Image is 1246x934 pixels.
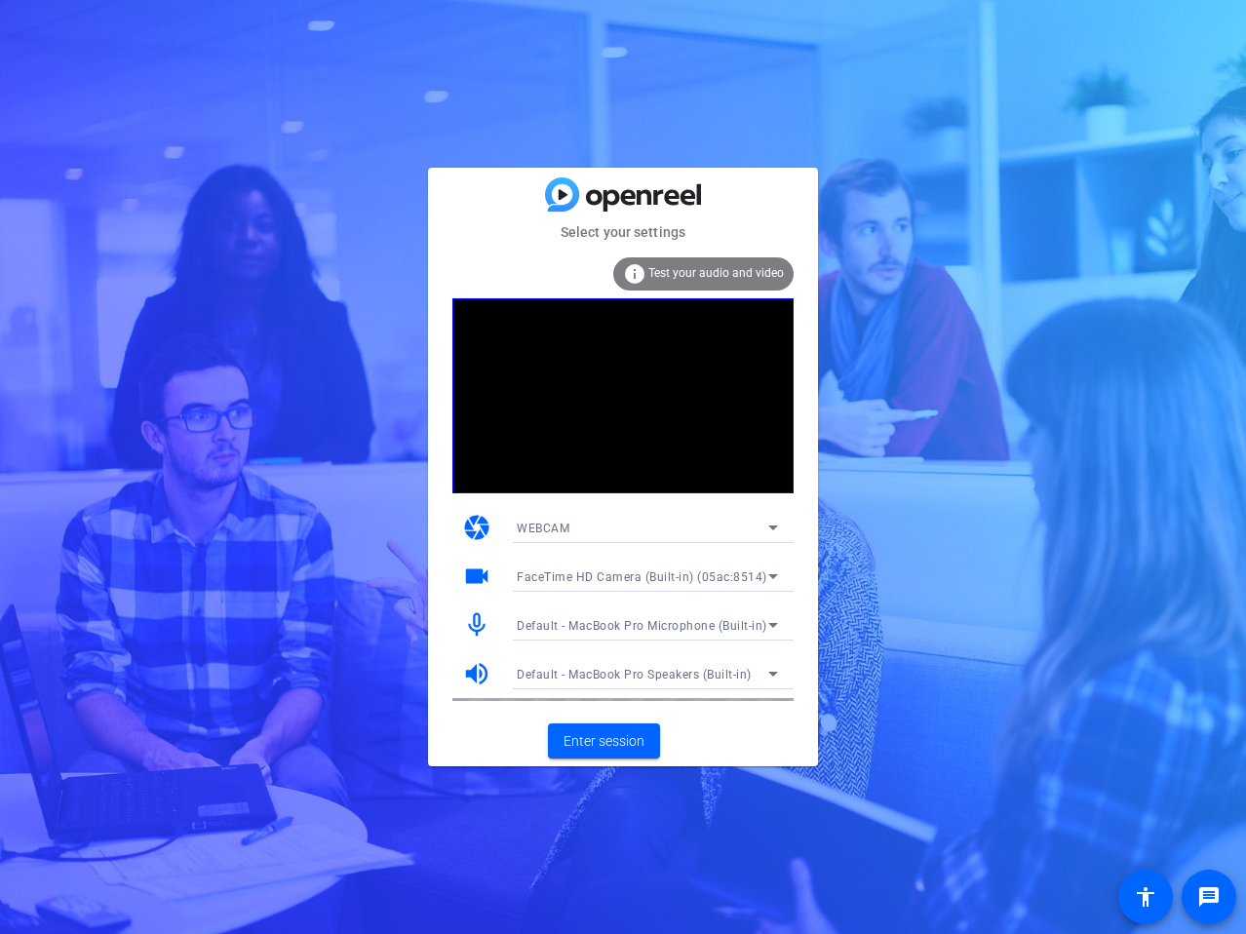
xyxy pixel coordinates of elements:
button: Enter session [548,723,660,759]
span: WEBCAM [517,522,569,535]
mat-icon: mic_none [462,610,491,640]
mat-icon: message [1197,885,1221,909]
mat-icon: videocam [462,562,491,591]
img: blue-gradient.svg [545,177,701,212]
span: Test your audio and video [648,266,784,280]
span: Default - MacBook Pro Microphone (Built-in) [517,619,767,633]
mat-icon: info [623,262,646,286]
mat-icon: accessibility [1134,885,1157,909]
span: Default - MacBook Pro Speakers (Built-in) [517,668,752,681]
mat-icon: volume_up [462,659,491,688]
mat-card-subtitle: Select your settings [428,221,818,243]
mat-icon: camera [462,513,491,542]
span: FaceTime HD Camera (Built-in) (05ac:8514) [517,570,767,584]
span: Enter session [564,731,644,752]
